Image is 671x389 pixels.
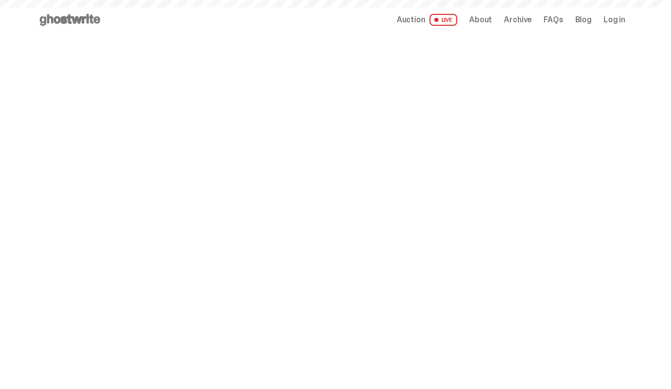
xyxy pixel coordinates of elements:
[429,14,458,26] span: LIVE
[504,16,532,24] a: Archive
[469,16,492,24] a: About
[575,16,592,24] a: Blog
[604,16,625,24] a: Log in
[397,16,426,24] span: Auction
[544,16,563,24] a: FAQs
[397,14,457,26] a: Auction LIVE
